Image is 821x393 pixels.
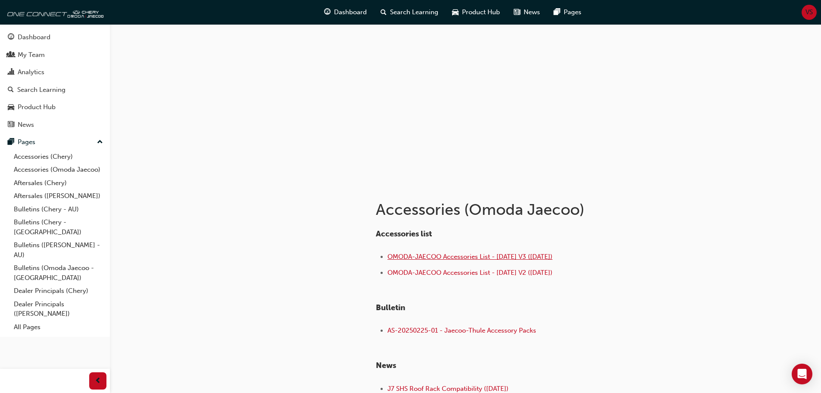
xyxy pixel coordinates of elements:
a: Search Learning [3,82,106,98]
button: Pages [3,134,106,150]
a: News [3,117,106,133]
a: Dealer Principals (Chery) [10,284,106,298]
a: Accessories (Chery) [10,150,106,163]
span: prev-icon [95,376,101,387]
span: car-icon [8,104,14,111]
span: Dashboard [334,7,367,17]
a: Analytics [3,64,106,80]
span: Search Learning [390,7,438,17]
span: Accessories list [376,229,432,239]
div: Search Learning [17,85,66,95]
div: Product Hub [18,102,56,112]
span: guage-icon [8,34,14,41]
button: DashboardMy TeamAnalyticsSearch LearningProduct HubNews [3,28,106,134]
span: Bulletin [376,303,405,312]
span: search-icon [381,7,387,18]
a: OMODA-JAECOO Accessories List - [DATE] V3 ([DATE]) [387,253,553,261]
span: News [524,7,540,17]
a: AS-20250225-01 - Jaecoo-Thule Accessory Packs [387,327,536,334]
span: news-icon [514,7,520,18]
button: VS [802,5,817,20]
a: Bulletins (Chery - [GEOGRAPHIC_DATA]) [10,216,106,239]
div: News [18,120,34,130]
span: Product Hub [462,7,500,17]
img: oneconnect [4,3,103,21]
span: pages-icon [554,7,560,18]
a: Bulletins (Chery - AU) [10,203,106,216]
span: up-icon [97,137,103,148]
span: chart-icon [8,69,14,76]
div: Analytics [18,67,44,77]
span: VS [805,7,813,17]
a: Dashboard [3,29,106,45]
span: ​News [376,361,396,370]
a: OMODA-JAECOO Accessories List - [DATE] V2 ([DATE]) [387,269,553,277]
a: Dealer Principals ([PERSON_NAME]) [10,298,106,321]
div: Open Intercom Messenger [792,364,812,384]
span: Pages [564,7,581,17]
a: pages-iconPages [547,3,588,21]
a: Accessories (Omoda Jaecoo) [10,163,106,176]
a: car-iconProduct Hub [445,3,507,21]
a: All Pages [10,321,106,334]
span: car-icon [452,7,459,18]
div: Dashboard [18,32,50,42]
a: Bulletins (Omoda Jaecoo - [GEOGRAPHIC_DATA]) [10,261,106,284]
a: news-iconNews [507,3,547,21]
a: search-iconSearch Learning [374,3,445,21]
div: Pages [18,137,35,147]
a: Aftersales (Chery) [10,176,106,190]
span: pages-icon [8,138,14,146]
span: people-icon [8,51,14,59]
a: My Team [3,47,106,63]
a: guage-iconDashboard [317,3,374,21]
a: J7 SHS Roof Rack Compatibility ([DATE]) [387,385,509,393]
span: search-icon [8,86,14,94]
a: Bulletins ([PERSON_NAME] - AU) [10,239,106,261]
a: Aftersales ([PERSON_NAME]) [10,189,106,203]
a: Product Hub [3,99,106,115]
div: My Team [18,50,45,60]
span: news-icon [8,121,14,129]
span: guage-icon [324,7,331,18]
h1: Accessories (Omoda Jaecoo) [376,200,659,219]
